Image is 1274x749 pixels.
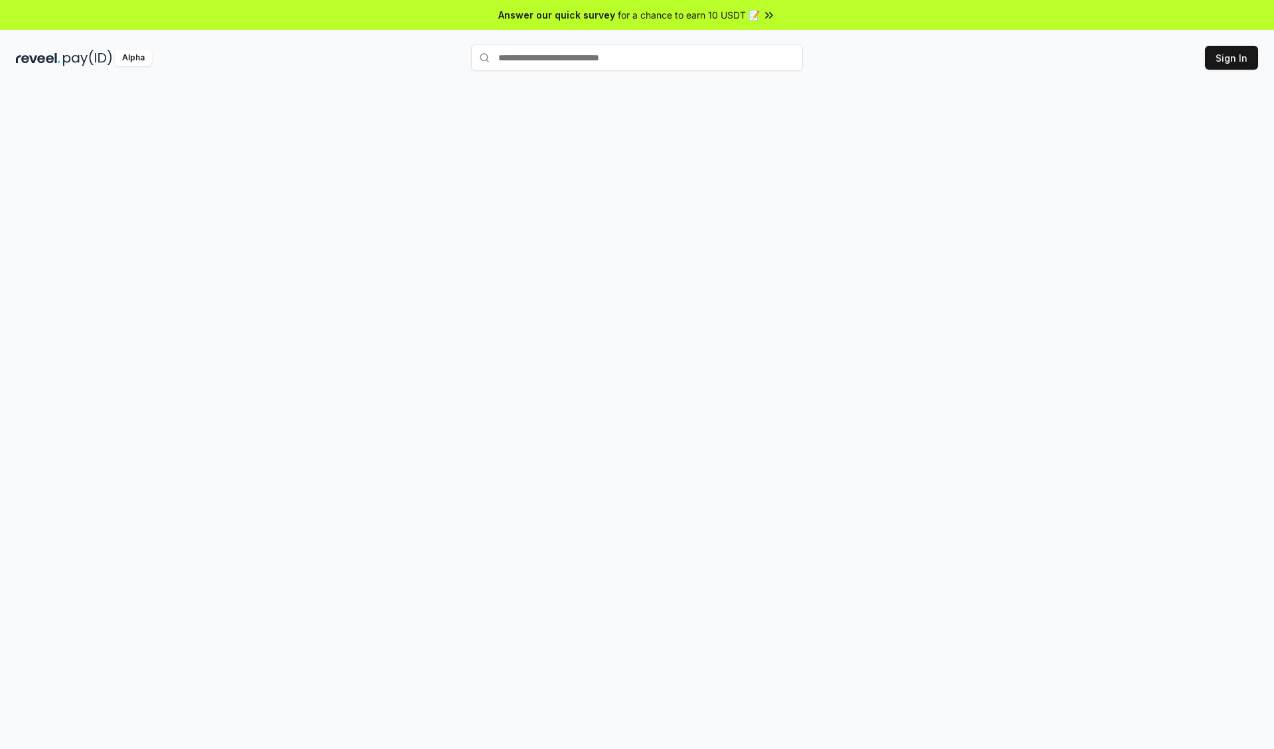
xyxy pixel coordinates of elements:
div: Alpha [115,50,152,66]
img: reveel_dark [16,50,60,66]
img: pay_id [63,50,112,66]
span: for a chance to earn 10 USDT 📝 [618,8,760,22]
span: Answer our quick survey [498,8,615,22]
button: Sign In [1205,46,1258,70]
